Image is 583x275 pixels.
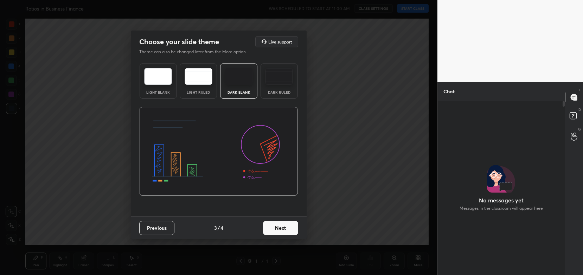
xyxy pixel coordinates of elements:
h4: 3 [214,224,217,232]
p: Theme can also be changed later from the More option [139,49,253,55]
img: lightRuledTheme.5fabf969.svg [185,68,212,85]
img: lightTheme.e5ed3b09.svg [144,68,172,85]
img: darkTheme.f0cc69e5.svg [225,68,253,85]
h4: 4 [220,224,223,232]
div: Dark Blank [225,90,253,94]
h4: / [218,224,220,232]
p: T [579,87,581,93]
button: Next [263,221,298,235]
p: G [578,127,581,132]
h2: Choose your slide theme [139,37,219,46]
div: Light Blank [144,90,172,94]
p: D [578,107,581,112]
p: Chat [438,82,460,101]
img: darkThemeBanner.d06ce4a2.svg [139,107,298,196]
div: Light Ruled [184,90,212,94]
button: Previous [139,221,174,235]
img: darkRuledTheme.de295e13.svg [265,68,293,85]
div: Dark Ruled [265,90,293,94]
h5: Live support [268,40,292,44]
